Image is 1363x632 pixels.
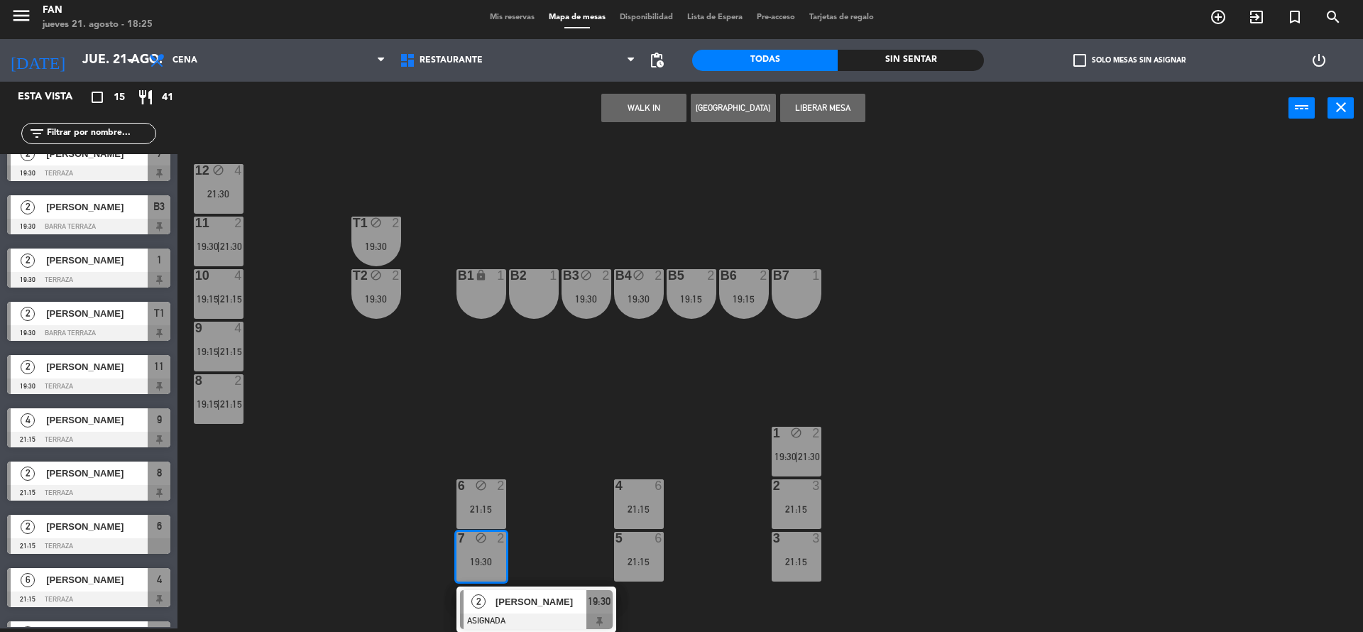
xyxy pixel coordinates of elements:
div: Fan [43,4,153,18]
span: | [217,293,220,305]
div: 19:15 [667,294,716,304]
div: 2 [760,269,768,282]
span: 4 [157,571,162,588]
i: close [1332,99,1350,116]
span: | [795,451,798,462]
span: 2 [21,200,35,214]
span: 2 [471,594,486,609]
div: 3 [812,479,821,492]
button: Liberar Mesa [780,94,865,122]
span: 2 [21,467,35,481]
span: B3 [153,198,165,215]
i: block [370,217,382,229]
div: 2 [234,374,243,387]
button: close [1328,97,1354,119]
div: 2 [812,427,821,440]
button: menu [11,5,32,31]
div: 4 [234,269,243,282]
div: 6 [655,479,663,492]
span: [PERSON_NAME] [46,253,148,268]
span: T1 [154,305,165,322]
i: search [1325,9,1342,26]
span: 19:30 [197,241,219,252]
span: [PERSON_NAME] [496,594,586,609]
span: [PERSON_NAME] [46,466,148,481]
div: 19:30 [351,294,401,304]
span: 21:15 [220,346,242,357]
span: Disponibilidad [613,13,680,21]
span: 2 [21,147,35,161]
div: 21:15 [772,504,821,514]
span: Pre-acceso [750,13,802,21]
div: 4 [234,322,243,334]
input: Filtrar por nombre... [45,126,155,141]
div: 19:30 [562,294,611,304]
div: 5 [615,532,616,545]
div: 2 [392,269,400,282]
div: 8 [195,374,196,387]
span: 2 [21,254,35,268]
span: check_box_outline_blank [1073,54,1086,67]
span: Cena [173,55,197,65]
span: 2 [21,307,35,321]
span: 15 [114,89,125,106]
div: 2 [497,479,505,492]
div: 1 [812,269,821,282]
span: [PERSON_NAME] [46,306,148,321]
i: exit_to_app [1248,9,1265,26]
div: 11 [195,217,196,229]
span: Mapa de mesas [542,13,613,21]
span: 19:15 [197,398,219,410]
span: 19:30 [588,593,611,610]
div: Esta vista [7,89,102,106]
div: 4 [234,164,243,177]
div: 1 [549,269,558,282]
i: power_input [1293,99,1310,116]
div: 21:15 [456,504,506,514]
span: | [217,241,220,252]
div: 9 [195,322,196,334]
span: [PERSON_NAME] [46,146,148,161]
button: power_input [1288,97,1315,119]
span: [PERSON_NAME] [46,359,148,374]
div: B7 [773,269,774,282]
i: menu [11,5,32,26]
i: lock [475,269,487,281]
div: 3 [773,532,774,545]
div: 21:15 [614,504,664,514]
div: B4 [615,269,616,282]
div: 2 [497,532,505,545]
span: | [217,398,220,410]
div: Sin sentar [838,50,983,71]
i: block [475,532,487,544]
span: 19:15 [197,293,219,305]
i: block [475,479,487,491]
i: restaurant [137,89,154,106]
span: 19:15 [197,346,219,357]
span: [PERSON_NAME] [46,200,148,214]
div: 2 [707,269,716,282]
div: 19:30 [351,241,401,251]
span: Restaurante [420,55,483,65]
span: 11 [154,358,164,375]
span: [PERSON_NAME] [46,572,148,587]
i: block [633,269,645,281]
i: power_settings_new [1310,52,1328,69]
div: 3 [812,532,821,545]
div: jueves 21. agosto - 18:25 [43,18,153,32]
div: 12 [195,164,196,177]
i: filter_list [28,125,45,142]
span: 8 [157,464,162,481]
div: Todas [692,50,838,71]
span: 21:30 [220,241,242,252]
button: [GEOGRAPHIC_DATA] [691,94,776,122]
span: 41 [162,89,173,106]
div: 2 [655,269,663,282]
div: 19:30 [614,294,664,304]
